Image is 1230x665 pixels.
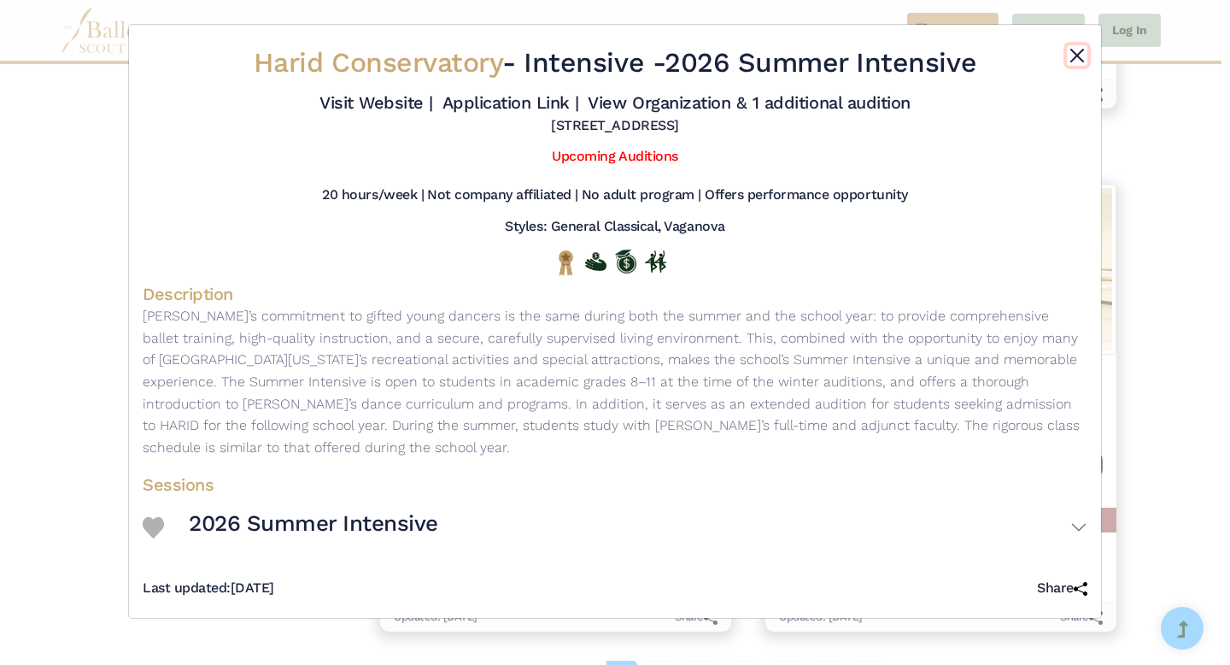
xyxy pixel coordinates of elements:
button: 2026 Summer Intensive [189,503,1087,552]
h5: Share [1037,580,1087,597]
h5: Offers performance opportunity [705,186,908,204]
h3: 2026 Summer Intensive [189,509,438,538]
h5: Styles: General Classical, Vaganova [505,218,724,236]
span: Harid Conservatory [254,46,502,79]
h4: Description [143,283,1087,305]
img: In Person [645,250,666,273]
span: Intensive - [524,46,665,79]
h5: Not company affiliated | [427,186,577,204]
img: National [555,250,577,276]
h2: - 2026 Summer Intensive [221,45,1009,81]
h5: [STREET_ADDRESS] [551,117,678,135]
a: View Organization & 1 additional audition [588,92,910,113]
a: Visit Website | [319,92,433,113]
img: Offers Scholarship [615,250,636,274]
h5: No adult program | [582,186,701,204]
a: Application Link | [442,92,579,113]
h5: 20 hours/week | [322,186,424,204]
p: [PERSON_NAME]’s commitment to gifted young dancers is the same during both the summer and the sch... [143,305,1087,458]
span: Last updated: [143,580,231,596]
img: Offers Financial Aid [585,252,606,271]
h4: Sessions [143,474,1087,496]
img: Heart [143,517,164,538]
button: Close [1067,45,1087,66]
a: Upcoming Auditions [552,148,677,164]
h5: [DATE] [143,580,274,597]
